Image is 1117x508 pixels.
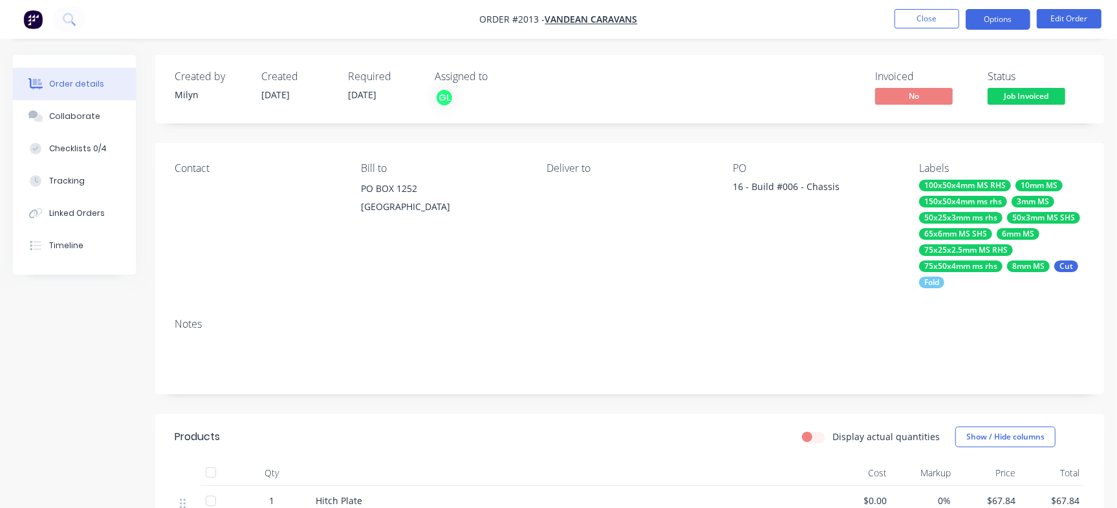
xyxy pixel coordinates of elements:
[348,70,419,83] div: Required
[919,260,1003,272] div: 75x50x4mm ms rhs
[435,88,454,107] button: GL
[875,70,972,83] div: Invoiced
[733,162,898,175] div: PO
[269,494,274,507] span: 1
[897,494,951,507] span: 0%
[955,427,1056,447] button: Show / Hide columns
[13,229,136,262] button: Timeline
[919,212,1003,224] div: 50x25x3mm ms rhs
[361,180,526,221] div: PO BOX 1252[GEOGRAPHIC_DATA]
[316,494,362,507] span: Hitch Plate
[1026,494,1079,507] span: $67.84
[175,88,246,101] div: Milyn
[1037,9,1101,28] button: Edit Order
[13,132,136,165] button: Checklists 0/4
[545,14,638,26] a: VanDean Caravans
[49,175,85,187] div: Tracking
[348,89,376,101] span: [DATE]
[733,180,895,198] div: 16 - Build #006 - Chassis
[1012,196,1054,207] div: 3mm MS
[919,162,1085,175] div: Labels
[895,9,959,28] button: Close
[988,70,1085,83] div: Status
[988,88,1065,107] button: Job Invoiced
[480,14,545,26] span: Order #2013 -
[1054,260,1078,272] div: Cut
[833,494,887,507] span: $0.00
[175,70,246,83] div: Created by
[361,198,526,216] div: [GEOGRAPHIC_DATA]
[49,207,105,219] div: Linked Orders
[547,162,713,175] div: Deliver to
[832,430,940,443] label: Display actual quantities
[1007,260,1050,272] div: 8mm MS
[49,78,104,90] div: Order details
[175,429,220,445] div: Products
[1007,212,1080,224] div: 50x3mm MS SHS
[361,162,526,175] div: Bill to
[23,10,43,29] img: Factory
[997,228,1039,240] div: 6mm MS
[988,88,1065,104] span: Job Invoiced
[919,277,944,288] div: Fold
[1015,180,1063,191] div: 10mm MS
[919,228,992,240] div: 65x6mm MS SHS
[957,460,1021,486] div: Price
[435,70,564,83] div: Assigned to
[49,143,107,154] div: Checklists 0/4
[892,460,956,486] div: Markup
[361,180,526,198] div: PO BOX 1252
[261,70,332,83] div: Created
[175,318,1085,330] div: Notes
[1021,460,1085,486] div: Total
[49,240,83,251] div: Timeline
[919,244,1013,256] div: 75x25x2.5mm MS RHS
[919,180,1011,191] div: 100x50x4mm MS RHS
[875,88,953,104] span: No
[919,196,1007,207] div: 150x50x4mm ms rhs
[261,89,290,101] span: [DATE]
[175,162,340,175] div: Contact
[49,111,100,122] div: Collaborate
[962,494,1015,507] span: $67.84
[233,460,310,486] div: Qty
[13,100,136,132] button: Collaborate
[966,9,1030,30] button: Options
[828,460,892,486] div: Cost
[13,197,136,229] button: Linked Orders
[13,68,136,100] button: Order details
[13,165,136,197] button: Tracking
